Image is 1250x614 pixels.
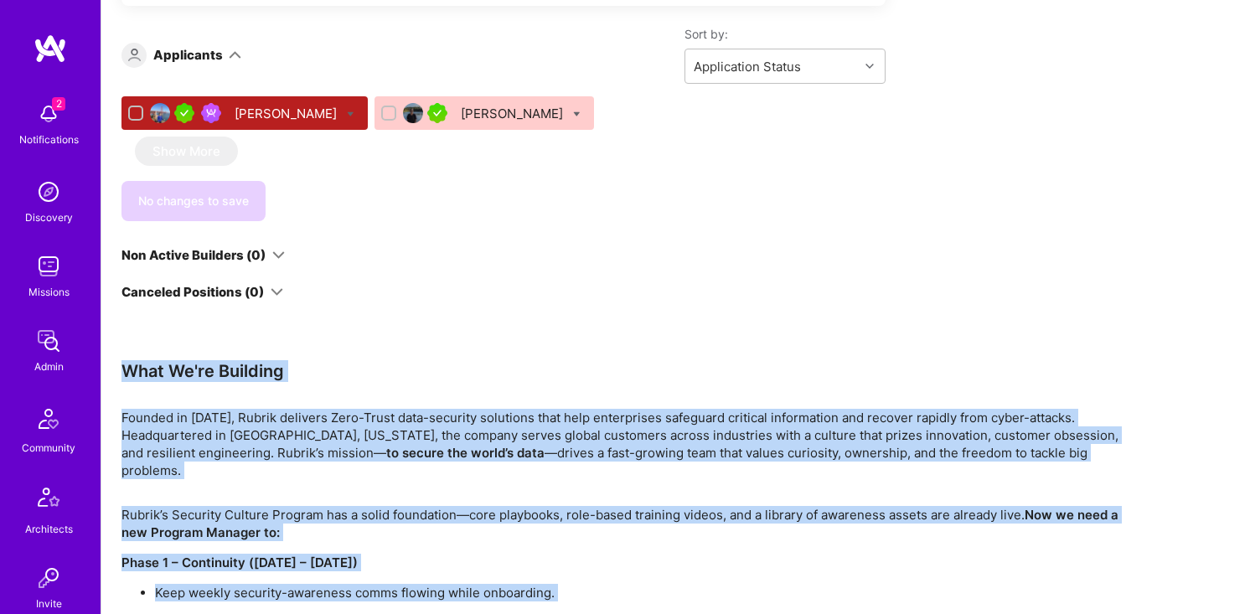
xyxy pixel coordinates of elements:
p: Rubrik’s Security Culture Program has a solid foundation—core playbooks, role-based training vide... [121,506,1127,541]
img: User Avatar [403,103,423,123]
div: Admin [34,358,64,375]
img: logo [34,34,67,64]
p: Keep weekly security-awareness comms flowing while onboarding. [155,584,1127,601]
div: Non Active Builders (0) [121,246,266,264]
div: [PERSON_NAME] [235,105,340,122]
div: Missions [28,283,70,301]
div: Applicants [153,46,223,64]
i: icon ArrowDown [272,249,285,261]
img: discovery [32,175,65,209]
strong: to secure the world’s data [386,445,545,461]
img: Architects [28,480,69,520]
img: Invite [32,561,65,595]
i: Bulk Status Update [347,111,354,118]
img: admin teamwork [32,324,65,358]
strong: Phase 1 – Continuity ([DATE] – [DATE]) [121,555,358,570]
img: User Avatar [150,103,170,123]
i: icon ArrowDown [229,49,241,61]
div: Discovery [25,209,73,226]
i: icon ArrowDown [271,286,283,298]
div: Community [22,439,75,457]
label: Sort by: [684,26,886,42]
img: A.Teamer in Residence [427,103,447,123]
div: Architects [25,520,73,538]
button: Show More [135,137,238,166]
div: Application Status [694,58,801,75]
div: Canceled Positions (0) [121,283,264,301]
img: teamwork [32,250,65,283]
div: Notifications [19,131,79,148]
img: A.Teamer in Residence [174,103,194,123]
i: Bulk Status Update [573,111,581,118]
div: [PERSON_NAME] [461,105,566,122]
i: icon Chevron [865,62,874,70]
span: 2 [52,97,65,111]
img: Community [28,399,69,439]
strong: Now we need a new Program Manager to: [121,507,1118,540]
p: Founded in [DATE], Rubrik delivers Zero-Trust data-security solutions that help enterprises safeg... [121,409,1127,479]
div: Invite [36,595,62,612]
div: What We're Building [121,360,1127,382]
img: Been on Mission [201,103,221,123]
i: icon Applicant [128,49,141,61]
img: bell [32,97,65,131]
